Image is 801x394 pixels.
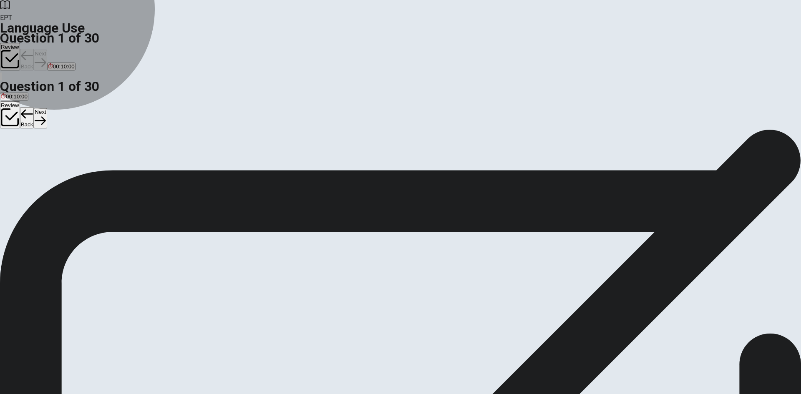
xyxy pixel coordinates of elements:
button: Back [20,107,34,129]
button: 00:10:00 [47,63,76,70]
button: Next [34,108,47,128]
span: 00:10:00 [6,93,28,100]
span: 00:10:00 [53,63,75,70]
button: Next [34,50,47,70]
button: Back [20,49,34,70]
